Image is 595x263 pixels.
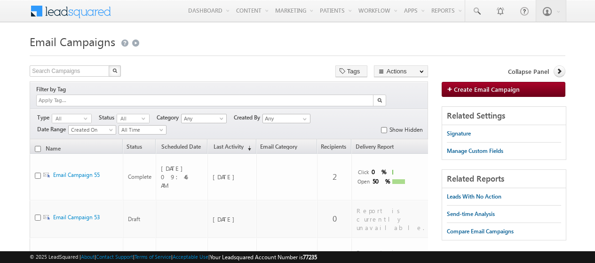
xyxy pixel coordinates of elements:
[447,210,495,218] div: Send-time Analysis
[157,113,181,122] span: Category
[357,207,424,232] div: Report is currently unavailable.
[52,114,84,123] span: All
[161,164,200,190] span: [DATE] 09:46 AM
[213,173,252,181] span: [DATE]
[208,144,256,153] a: Last Activity(sorted descending)
[442,82,565,97] a: Create Email Campaign
[182,114,224,123] span: Any
[119,126,164,134] span: All Time
[159,144,202,150] span: Scheduled Date
[389,126,423,134] label: Show Hidden
[119,125,167,135] a: All Time
[37,125,68,134] span: Date Range
[373,179,390,183] div: 50
[53,214,100,221] a: Email Campaign 53
[99,113,117,122] span: Status
[303,254,317,261] span: 77235
[173,254,208,260] a: Acceptable Use
[37,113,52,122] span: Type
[213,215,252,223] span: [DATE]
[69,126,113,134] span: Created On
[96,254,133,260] a: Contact Support
[333,213,337,224] a: 0
[30,34,115,49] span: Email Campaigns
[442,107,566,125] div: Related Settings
[447,147,503,155] div: Manage Custom Fields
[447,206,495,223] a: Send-time Analysis
[447,223,514,240] a: Compare Email Campaigns
[357,177,370,186] div: Open
[135,254,171,260] a: Terms of Service
[156,144,207,153] a: Scheduled Date
[211,144,244,150] span: Last Activity
[298,114,309,124] a: Show All Items
[262,114,310,123] input: Type to Search
[333,171,337,182] a: 2
[357,168,368,176] div: Click
[84,116,91,120] span: select
[128,173,151,181] span: Complete
[447,125,471,142] a: Signature
[508,67,549,76] span: Collapse Panel
[81,254,95,260] a: About
[374,65,428,77] button: Actions
[128,215,151,223] span: Draft
[317,144,351,153] a: Recipients
[447,192,501,201] div: Leads With No Action
[260,144,307,150] span: Email Category
[244,144,251,152] span: (sorted descending)
[181,114,227,123] a: Any
[447,86,454,92] img: add_icon.png
[142,116,149,120] span: select
[335,65,367,77] button: Tags
[35,146,41,152] input: Check all records
[112,68,117,73] img: Search
[356,144,403,150] span: Delivery Report
[372,170,389,174] div: 0
[36,84,69,95] div: Filter by Tag
[447,188,501,205] a: Leads With No Action
[234,113,262,122] span: Created By
[117,114,142,123] span: All
[123,144,155,153] a: Status
[68,125,116,135] a: Created On
[377,98,382,103] img: Search
[454,85,520,93] span: Create Email Campaign
[210,254,317,261] span: Your Leadsquared Account Number is
[38,96,94,104] input: Apply Tag...
[447,143,503,159] a: Manage Custom Fields
[442,170,566,188] div: Related Reports
[42,145,65,152] a: Name
[53,171,100,178] a: Email Campaign 55
[447,227,514,236] div: Compare Email Campaigns
[447,129,471,138] div: Signature
[30,253,317,262] span: © 2025 LeadSquared | | | | |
